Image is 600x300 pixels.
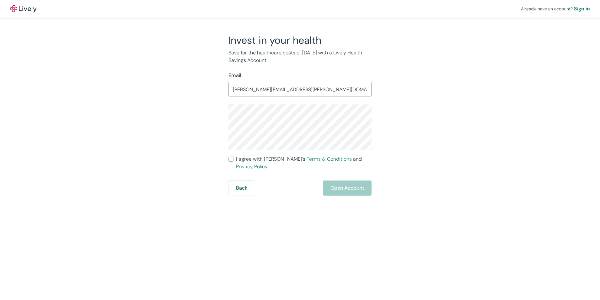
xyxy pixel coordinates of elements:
a: LivelyLively [10,5,36,13]
p: Save for the healthcare costs of [DATE] with a Lively Health Savings Account [228,49,372,64]
img: Lively [10,5,36,13]
h2: Invest in your health [228,34,372,47]
a: Sign in [574,5,590,13]
a: Terms & Conditions [307,156,352,162]
a: Privacy Policy [236,163,268,170]
div: Already have an account? [521,5,590,13]
button: Back [228,181,255,196]
label: Email [228,72,241,79]
span: I agree with [PERSON_NAME]’s and [236,155,372,170]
